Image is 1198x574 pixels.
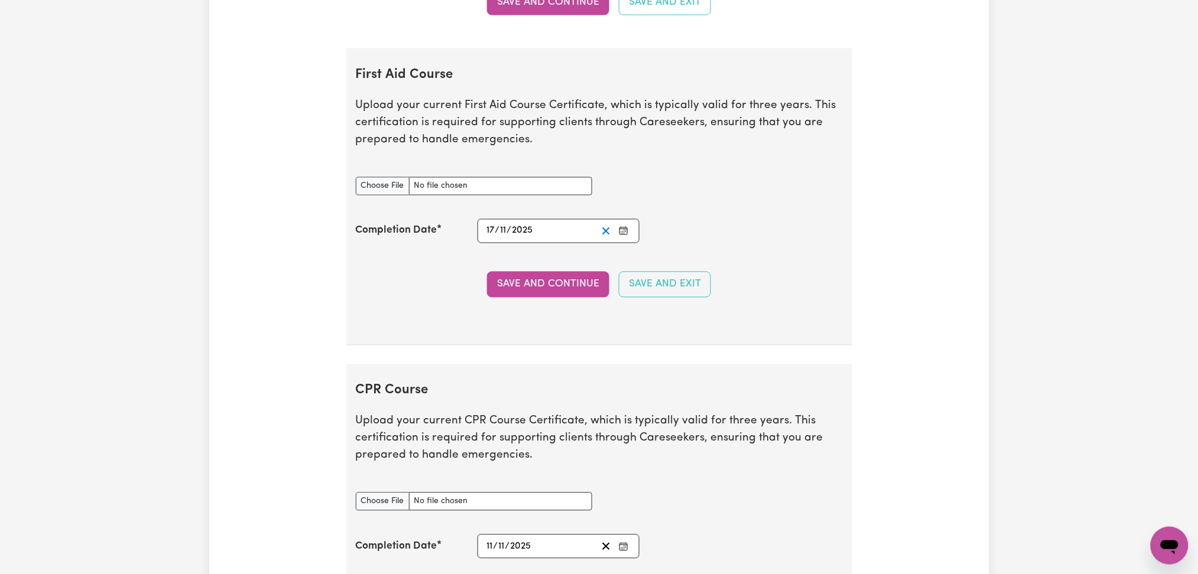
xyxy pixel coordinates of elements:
[500,223,507,239] input: --
[486,223,495,239] input: --
[1151,527,1189,565] iframe: Button to launch messaging window
[597,223,615,239] button: Clear date
[615,223,632,239] button: Enter the Completion Date of your First Aid Course
[356,67,843,83] h2: First Aid Course
[356,539,437,555] label: Completion Date
[505,542,510,552] span: /
[495,226,500,236] span: /
[356,223,437,239] label: Completion Date
[356,383,843,399] h2: CPR Course
[512,223,534,239] input: ----
[498,539,505,555] input: --
[356,97,843,148] p: Upload your current First Aid Course Certificate, which is typically valid for three years. This ...
[615,539,632,555] button: Enter the Completion Date of your CPR Course
[597,539,615,555] button: Clear date
[356,413,843,464] p: Upload your current CPR Course Certificate, which is typically valid for three years. This certif...
[494,542,498,552] span: /
[487,272,609,298] button: Save and Continue
[507,226,512,236] span: /
[486,539,494,555] input: --
[619,272,711,298] button: Save and Exit
[510,539,532,555] input: ----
